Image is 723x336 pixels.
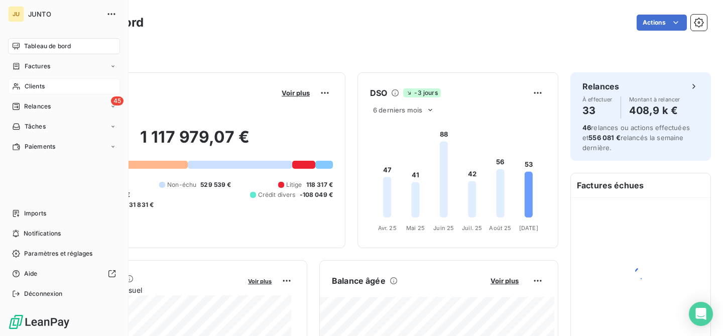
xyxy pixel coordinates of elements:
span: Paiements [25,142,55,151]
button: Voir plus [245,276,275,285]
div: JU [8,6,24,22]
span: Non-échu [167,180,196,189]
span: -3 jours [403,88,440,97]
tspan: Juil. 25 [462,225,482,232]
tspan: Août 25 [489,225,511,232]
span: Clients [25,82,45,91]
span: Chiffre d'affaires mensuel [57,285,241,295]
button: Voir plus [488,276,522,285]
span: À effectuer [582,96,613,102]
span: 118 317 € [306,180,333,189]
span: Tableau de bord [24,42,71,51]
span: Imports [24,209,46,218]
h6: Balance âgée [332,275,386,287]
tspan: [DATE] [519,225,538,232]
span: Tâches [25,122,46,131]
div: Open Intercom Messenger [689,302,713,326]
a: Aide [8,266,120,282]
h4: 408,9 k € [629,102,680,119]
button: Actions [637,15,687,31]
span: Factures [25,62,50,71]
span: Voir plus [282,89,310,97]
img: Logo LeanPay [8,314,70,330]
tspan: Mai 25 [406,225,425,232]
span: Crédit divers [258,190,296,199]
span: Relances [24,102,51,111]
span: 556 081 € [588,134,620,142]
span: Voir plus [491,277,519,285]
h6: Factures échues [571,173,710,197]
span: Voir plus [248,278,272,285]
span: 6 derniers mois [373,106,422,114]
tspan: Juin 25 [433,225,454,232]
h4: 33 [582,102,613,119]
h6: Relances [582,80,619,92]
button: Voir plus [279,88,313,97]
span: Paramètres et réglages [24,249,92,258]
span: -31 831 € [126,200,154,209]
h6: DSO [370,87,387,99]
span: JUNTO [28,10,100,18]
span: Montant à relancer [629,96,680,102]
span: 45 [111,96,124,105]
span: -108 049 € [300,190,333,199]
span: Litige [286,180,302,189]
span: relances ou actions effectuées et relancés la semaine dernière. [582,124,690,152]
span: 46 [582,124,591,132]
span: Déconnexion [24,289,63,298]
h2: 1 117 979,07 € [57,127,333,157]
span: Notifications [24,229,61,238]
span: Aide [24,269,38,278]
tspan: Avr. 25 [378,225,397,232]
span: 529 539 € [200,180,231,189]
